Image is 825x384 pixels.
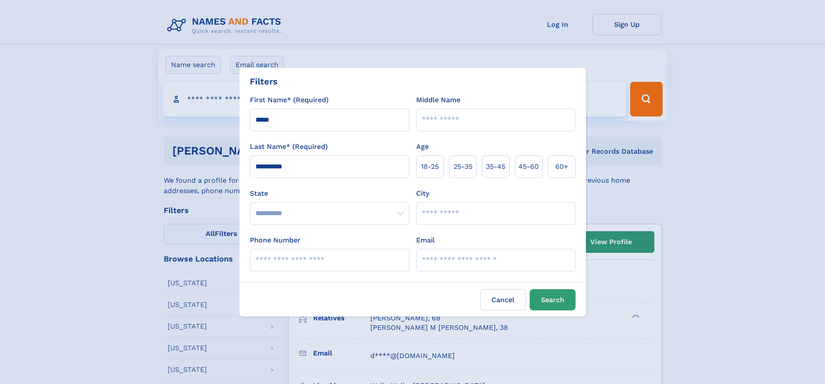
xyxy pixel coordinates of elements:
[250,188,409,199] label: State
[416,235,435,245] label: Email
[518,161,539,172] span: 45‑60
[555,161,568,172] span: 60+
[421,161,439,172] span: 18‑25
[416,95,460,105] label: Middle Name
[250,235,301,245] label: Phone Number
[416,142,429,152] label: Age
[480,289,526,310] label: Cancel
[250,95,329,105] label: First Name* (Required)
[250,75,278,88] div: Filters
[250,142,328,152] label: Last Name* (Required)
[530,289,576,310] button: Search
[453,161,472,172] span: 25‑35
[486,161,505,172] span: 35‑45
[416,188,429,199] label: City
